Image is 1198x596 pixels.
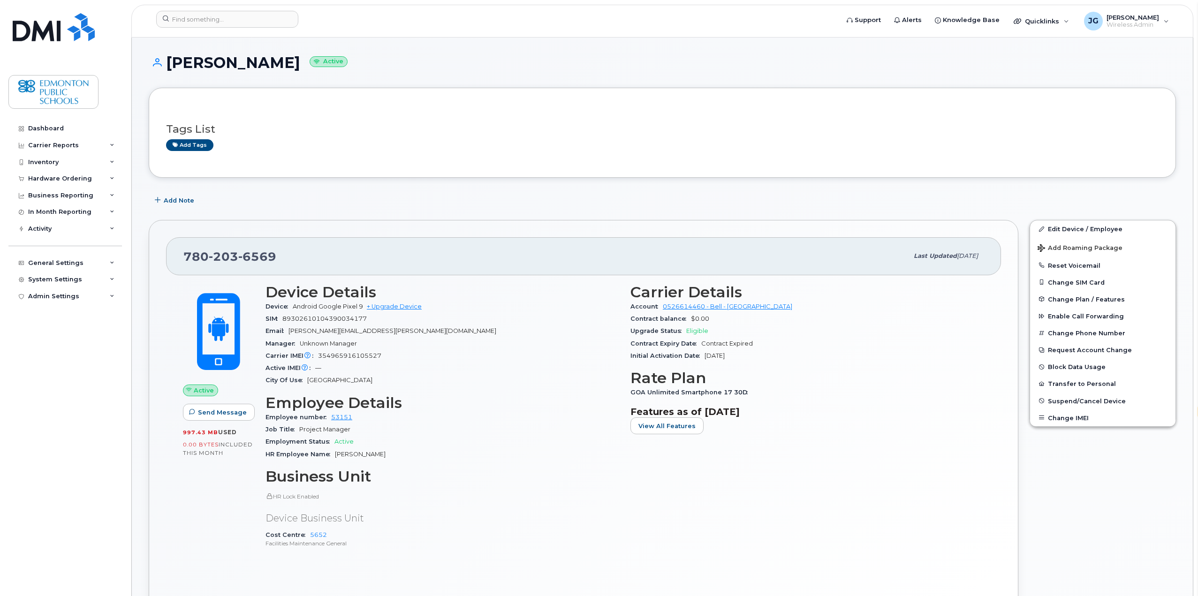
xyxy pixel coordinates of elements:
button: Request Account Change [1030,341,1175,358]
span: 0.00 Bytes [183,441,219,448]
span: Last updated [914,252,957,259]
span: City Of Use [265,377,307,384]
button: Change Plan / Features [1030,291,1175,308]
h3: Tags List [166,123,1159,135]
h3: Carrier Details [630,284,984,301]
span: 780 [183,249,276,264]
a: Edit Device / Employee [1030,220,1175,237]
span: Account [630,303,663,310]
span: Unknown Manager [300,340,357,347]
span: Project Manager [299,426,350,433]
button: Change Phone Number [1030,324,1175,341]
button: Suspend/Cancel Device [1030,392,1175,409]
span: Contract Expired [701,340,753,347]
span: Send Message [198,408,247,417]
button: Send Message [183,404,255,421]
span: Contract balance [630,315,691,322]
span: [PERSON_NAME] [335,451,386,458]
a: 5652 [310,531,327,538]
span: Contract Expiry Date [630,340,701,347]
span: Active [334,438,354,445]
span: Eligible [686,327,708,334]
button: Add Roaming Package [1030,238,1175,257]
span: Manager [265,340,300,347]
span: 6569 [238,249,276,264]
span: Active [194,386,214,395]
span: — [315,364,321,371]
h3: Rate Plan [630,370,984,386]
span: 997.43 MB [183,429,218,436]
span: Employee number [265,414,331,421]
span: GOA Unlimited Smartphone 17 30D [630,389,752,396]
span: $0.00 [691,315,709,322]
button: Transfer to Personal [1030,375,1175,392]
span: Add Note [164,196,194,205]
span: Device [265,303,293,310]
button: Block Data Usage [1030,358,1175,375]
h1: [PERSON_NAME] [149,54,1176,71]
small: Active [310,56,348,67]
h3: Employee Details [265,394,619,411]
span: Add Roaming Package [1038,244,1122,253]
span: [DATE] [705,352,725,359]
button: Add Note [149,192,202,209]
span: Initial Activation Date [630,352,705,359]
a: 53151 [331,414,352,421]
span: SIM [265,315,282,322]
span: used [218,429,237,436]
span: Job Title [265,426,299,433]
h3: Device Details [265,284,619,301]
span: View All Features [638,422,696,430]
span: Upgrade Status [630,327,686,334]
a: + Upgrade Device [367,303,422,310]
p: Facilities Maintenance General [265,539,619,547]
span: 203 [209,249,238,264]
span: 89302610104390034177 [282,315,367,322]
span: Active IMEI [265,364,315,371]
button: Change IMEI [1030,409,1175,426]
span: Carrier IMEI [265,352,318,359]
span: 354965916105527 [318,352,381,359]
button: Change SIM Card [1030,274,1175,291]
span: [GEOGRAPHIC_DATA] [307,377,372,384]
button: View All Features [630,417,704,434]
h3: Features as of [DATE] [630,406,984,417]
span: included this month [183,441,253,456]
span: Android Google Pixel 9 [293,303,363,310]
span: Cost Centre [265,531,310,538]
span: HR Employee Name [265,451,335,458]
button: Enable Call Forwarding [1030,308,1175,324]
span: [DATE] [957,252,978,259]
span: [PERSON_NAME][EMAIL_ADDRESS][PERSON_NAME][DOMAIN_NAME] [288,327,496,334]
button: Reset Voicemail [1030,257,1175,274]
a: Add tags [166,139,213,151]
span: Enable Call Forwarding [1048,313,1124,320]
p: Device Business Unit [265,512,619,525]
span: Email [265,327,288,334]
span: Suspend/Cancel Device [1048,397,1126,404]
p: HR Lock Enabled [265,492,619,500]
span: Employment Status [265,438,334,445]
h3: Business Unit [265,468,619,485]
span: Change Plan / Features [1048,295,1125,302]
a: 0526614460 - Bell - [GEOGRAPHIC_DATA] [663,303,792,310]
